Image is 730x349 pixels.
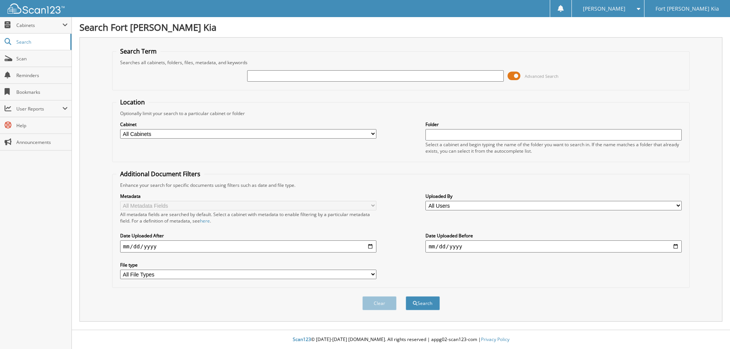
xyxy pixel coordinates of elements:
[425,141,682,154] div: Select a cabinet and begin typing the name of the folder you want to search in. If the name match...
[16,55,68,62] span: Scan
[16,139,68,145] span: Announcements
[72,330,730,349] div: © [DATE]-[DATE] [DOMAIN_NAME]. All rights reserved | appg02-scan123-com |
[16,89,68,95] span: Bookmarks
[116,110,686,117] div: Optionally limit your search to a particular cabinet or folder
[16,39,67,45] span: Search
[425,232,682,239] label: Date Uploaded Before
[16,72,68,79] span: Reminders
[425,240,682,253] input: end
[16,106,62,112] span: User Reports
[293,336,311,343] span: Scan123
[116,59,686,66] div: Searches all cabinets, folders, files, metadata, and keywords
[120,193,376,199] label: Metadata
[120,262,376,268] label: File type
[362,296,397,310] button: Clear
[79,21,722,33] h1: Search Fort [PERSON_NAME] Kia
[425,121,682,128] label: Folder
[16,22,62,28] span: Cabinets
[116,47,160,55] legend: Search Term
[120,211,376,224] div: All metadata fields are searched by default. Select a cabinet with metadata to enable filtering b...
[116,98,149,106] legend: Location
[655,6,719,11] span: Fort [PERSON_NAME] Kia
[120,121,376,128] label: Cabinet
[481,336,509,343] a: Privacy Policy
[583,6,625,11] span: [PERSON_NAME]
[16,122,68,129] span: Help
[120,240,376,253] input: start
[406,296,440,310] button: Search
[525,73,559,79] span: Advanced Search
[116,182,686,188] div: Enhance your search for specific documents using filters such as date and file type.
[8,3,65,14] img: scan123-logo-white.svg
[200,218,210,224] a: here
[120,232,376,239] label: Date Uploaded After
[116,170,204,178] legend: Additional Document Filters
[425,193,682,199] label: Uploaded By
